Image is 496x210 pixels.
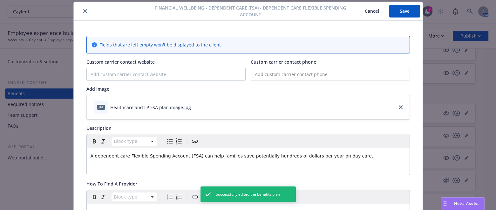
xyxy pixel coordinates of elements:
div: editable markdown [87,148,410,164]
button: Block type [112,192,157,201]
input: Add custom carrier contact website [87,68,245,80]
span: How To Find A Provider [86,181,137,187]
span: Successfully edited the benefits plan [216,192,280,197]
button: Bold [90,192,99,201]
span: Description [86,125,112,131]
button: Bulleted list [166,137,174,146]
button: Italic [99,192,108,201]
span: Add image [86,86,109,92]
span: Custom carrier contact website [86,59,155,65]
button: Italic [99,137,108,146]
button: Cancel [355,5,389,17]
button: Create link [190,137,199,146]
span: Fields that are left empty won't be displayed to the client [99,41,221,48]
span: jpg [97,105,105,109]
button: Nova Assist [441,197,485,210]
input: Add custom carrier contact phone [251,68,410,80]
button: Numbered list [174,192,183,201]
div: Healthcare and LP FSA plan image.jpg [110,104,191,111]
span: Custom carrier contact phone [251,59,316,65]
div: toggle group [166,192,183,201]
button: Bulleted list [166,192,174,201]
button: Save [389,5,420,17]
button: Numbered list [174,137,183,146]
button: close [81,7,89,15]
button: Block type [112,137,157,146]
a: close [397,103,404,111]
div: toggle group [166,137,183,146]
div: Drag to move [441,198,449,210]
button: Create link [190,192,199,201]
span: A dependent care Flexible Spending Account (FSA) can help families save potentially hundreds of d... [91,153,373,158]
span: Nova Assist [454,201,479,206]
span: Financial Wellbeing - Dependent Care (FSA) - Dependent Care Flexible Spending Account [147,4,354,18]
button: download file [194,104,199,111]
button: Bold [90,137,99,146]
